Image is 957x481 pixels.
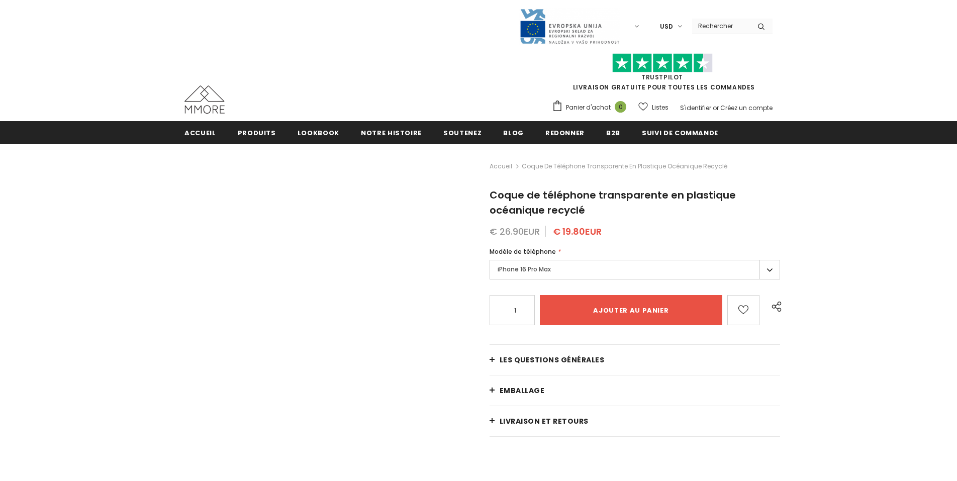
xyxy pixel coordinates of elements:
[606,128,620,138] span: B2B
[720,104,773,112] a: Créez un compte
[490,247,556,256] span: Modèle de téléphone
[680,104,711,112] a: S'identifier
[606,121,620,144] a: B2B
[552,58,773,91] span: LIVRAISON GRATUITE POUR TOUTES LES COMMANDES
[713,104,719,112] span: or
[545,128,585,138] span: Redonner
[638,99,668,116] a: Listes
[553,225,602,238] span: € 19.80EUR
[503,128,524,138] span: Blog
[443,121,482,144] a: soutenez
[184,85,225,114] img: Cas MMORE
[503,121,524,144] a: Blog
[184,128,216,138] span: Accueil
[641,73,683,81] a: TrustPilot
[692,19,750,33] input: Search Site
[238,128,276,138] span: Produits
[443,128,482,138] span: soutenez
[500,416,589,426] span: Livraison et retours
[545,121,585,144] a: Redonner
[522,160,727,172] span: Coque de téléphone transparente en plastique océanique recyclé
[519,22,620,30] a: Javni Razpis
[490,406,780,436] a: Livraison et retours
[490,188,736,217] span: Coque de téléphone transparente en plastique océanique recyclé
[660,22,673,32] span: USD
[298,121,339,144] a: Lookbook
[184,121,216,144] a: Accueil
[615,101,626,113] span: 0
[642,121,718,144] a: Suivi de commande
[361,121,422,144] a: Notre histoire
[612,53,713,73] img: Faites confiance aux étoiles pilotes
[500,386,545,396] span: EMBALLAGE
[540,295,722,325] input: Ajouter au panier
[490,260,780,279] label: iPhone 16 Pro Max
[490,160,512,172] a: Accueil
[500,355,605,365] span: Les questions générales
[566,103,611,113] span: Panier d'achat
[361,128,422,138] span: Notre histoire
[490,375,780,406] a: EMBALLAGE
[490,225,540,238] span: € 26.90EUR
[652,103,668,113] span: Listes
[490,345,780,375] a: Les questions générales
[552,100,631,115] a: Panier d'achat 0
[298,128,339,138] span: Lookbook
[519,8,620,45] img: Javni Razpis
[238,121,276,144] a: Produits
[642,128,718,138] span: Suivi de commande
